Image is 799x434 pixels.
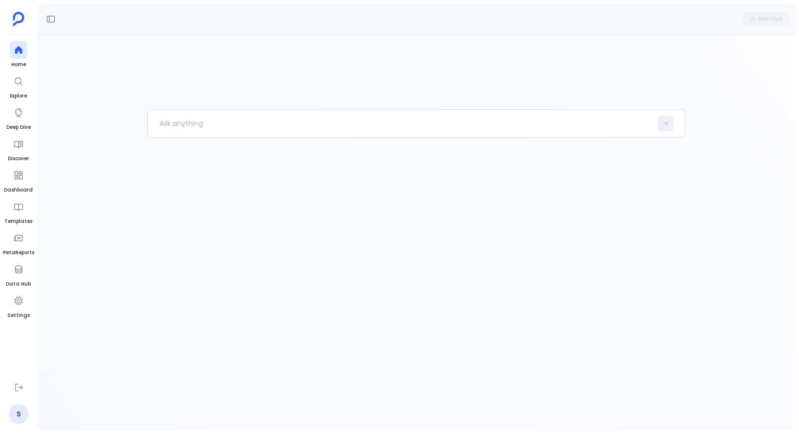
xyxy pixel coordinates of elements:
a: Settings [7,292,30,319]
a: PetaReports [3,229,34,257]
span: Explore [10,92,27,100]
span: Dashboard [4,186,33,194]
a: Templates [4,198,32,225]
a: Data Hub [6,261,31,288]
span: Discover [8,155,29,163]
a: S [9,404,28,424]
a: Home [10,41,27,69]
span: Deep Dive [6,123,31,131]
a: Discover [8,135,29,163]
span: Home [10,61,27,69]
a: Deep Dive [6,104,31,131]
span: PetaReports [3,249,34,257]
img: petavue logo [13,12,24,26]
span: Data Hub [6,280,31,288]
span: Templates [4,217,32,225]
span: Settings [7,312,30,319]
a: Dashboard [4,167,33,194]
a: Explore [10,72,27,100]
